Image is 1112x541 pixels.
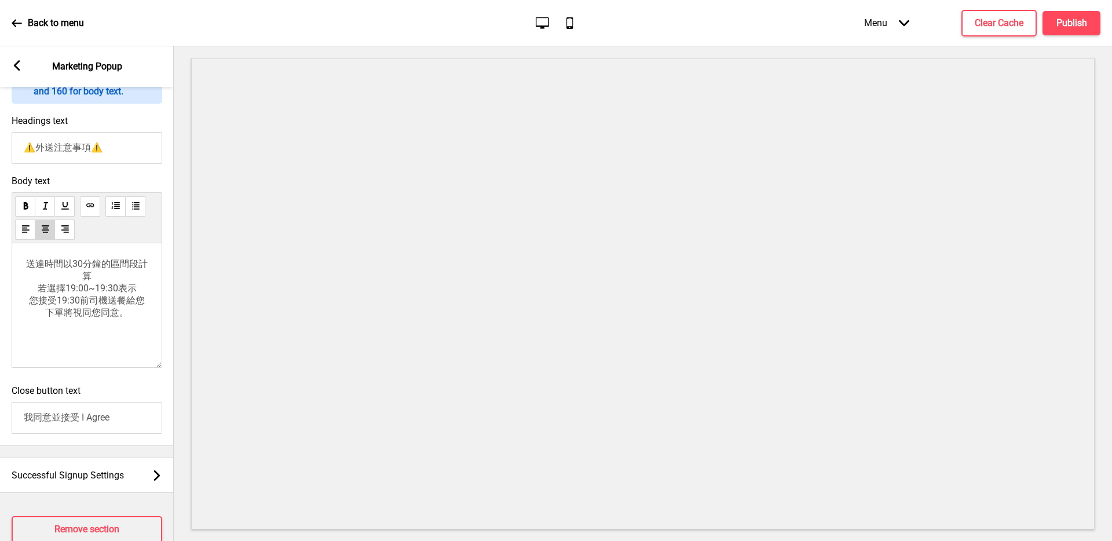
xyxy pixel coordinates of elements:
button: underline [54,196,75,217]
span: Body text [12,176,162,187]
span: 送達時間以30分鐘的區間段計算 若選擇19:00~19:30表示 您接受19:30前司機送餐給您 下單將視同您同意。 [26,258,148,318]
h4: Publish [1056,17,1087,30]
button: bold [15,196,35,217]
div: Menu [853,6,921,40]
button: Publish [1042,11,1100,35]
button: italic [35,196,55,217]
button: link [80,196,100,217]
button: orderedList [105,196,126,217]
p: Back to menu [28,17,84,30]
button: alignRight [54,220,75,240]
p: Marketing Popup [52,60,122,73]
button: Clear Cache [961,10,1037,36]
span: Successful Signup Settings [12,470,124,481]
h4: Clear Cache [975,17,1023,30]
label: Headings text [12,115,68,126]
label: Close button text [12,385,81,396]
h4: Remove section [54,523,119,536]
button: unorderedList [125,196,145,217]
button: alignLeft [15,220,35,240]
button: alignCenter [35,220,55,240]
a: Back to menu [12,8,84,39]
